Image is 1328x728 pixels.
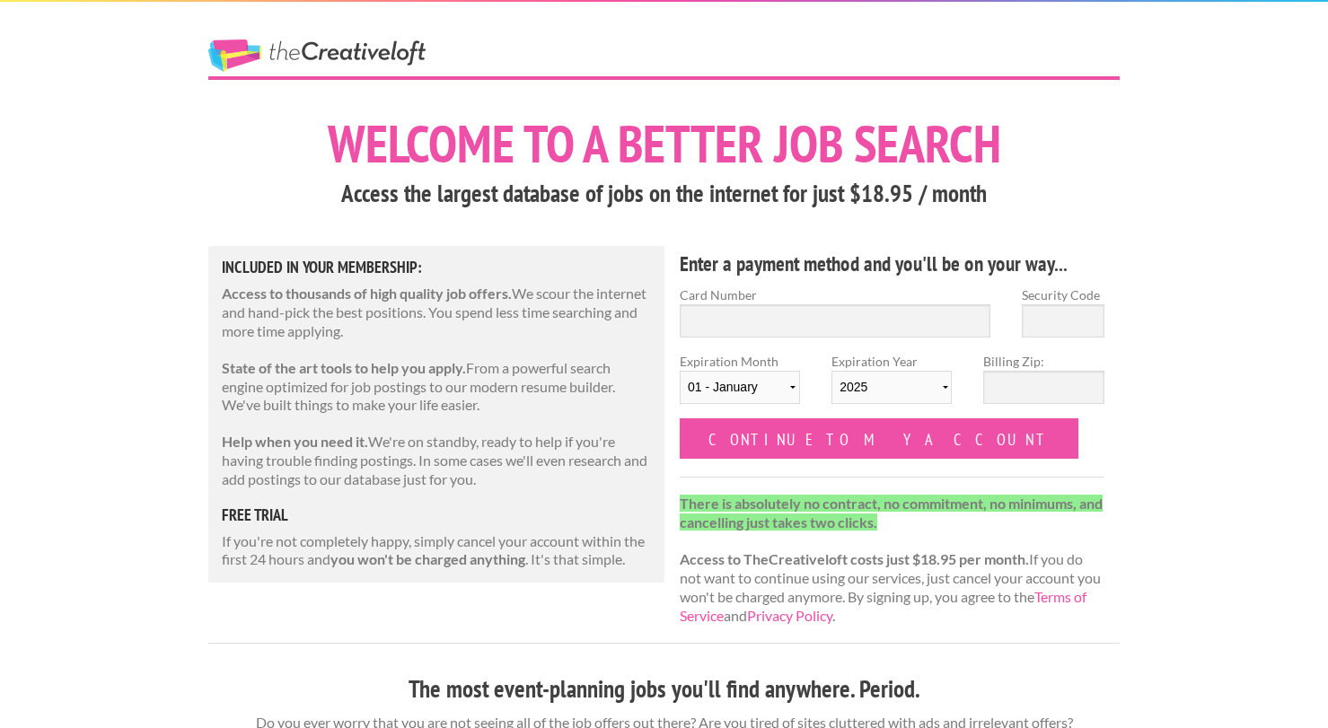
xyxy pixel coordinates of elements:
[222,433,368,450] strong: Help when you need it.
[983,352,1104,371] label: Billing Zip:
[680,352,800,418] label: Expiration Month
[208,177,1120,211] h3: Access the largest database of jobs on the internet for just $18.95 / month
[208,118,1120,170] h1: Welcome to a better job search
[831,371,952,404] select: Expiration Year
[208,672,1120,706] h3: The most event-planning jobs you'll find anywhere. Period.
[680,418,1078,459] input: Continue to my account
[222,433,651,488] p: We're on standby, ready to help if you're having trouble finding postings. In some cases we'll ev...
[680,250,1104,278] h4: Enter a payment method and you'll be on your way...
[208,39,426,72] a: The Creative Loft
[680,495,1104,626] p: If you do not want to continue using our services, just cancel your account you won't be charged ...
[222,285,651,340] p: We scour the internet and hand-pick the best positions. You spend less time searching and more ti...
[222,532,651,570] p: If you're not completely happy, simply cancel your account within the first 24 hours and . It's t...
[747,607,832,624] a: Privacy Policy
[222,359,651,415] p: From a powerful search engine optimized for job postings to our modern resume builder. We've buil...
[1022,285,1104,304] label: Security Code
[222,359,466,376] strong: State of the art tools to help you apply.
[680,371,800,404] select: Expiration Month
[222,259,651,276] h5: Included in Your Membership:
[831,352,952,418] label: Expiration Year
[680,550,1029,567] strong: Access to TheCreativeloft costs just $18.95 per month.
[680,495,1103,531] strong: There is absolutely no contract, no commitment, no minimums, and cancelling just takes two clicks.
[222,285,512,302] strong: Access to thousands of high quality job offers.
[222,507,651,523] h5: free trial
[680,285,990,304] label: Card Number
[680,588,1086,624] a: Terms of Service
[330,550,525,567] strong: you won't be charged anything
